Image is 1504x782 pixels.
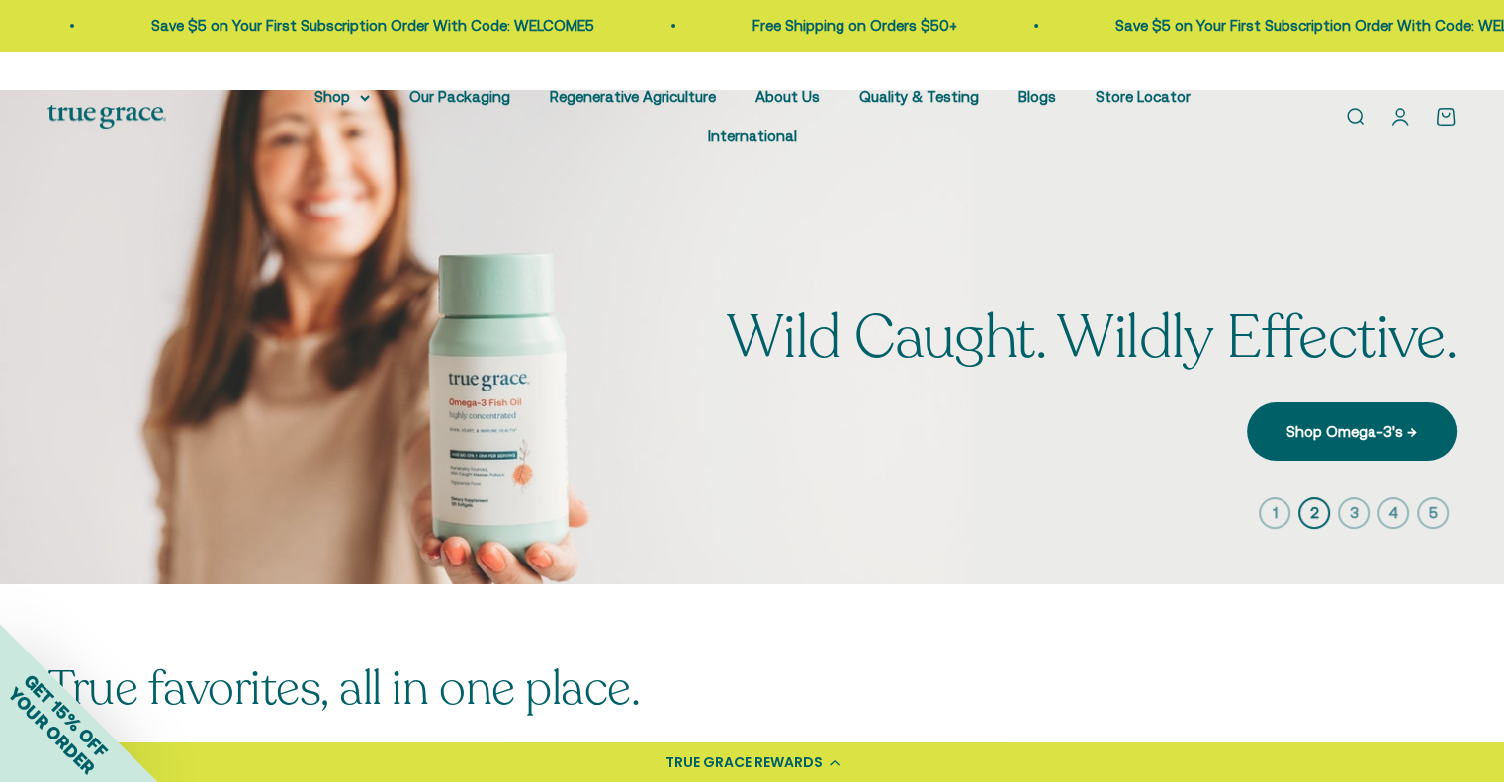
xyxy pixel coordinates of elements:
[1338,497,1370,529] button: 3
[665,752,823,773] div: TRUE GRACE REWARDS
[20,669,112,761] span: GET 15% OFF
[314,85,370,109] summary: Shop
[708,128,797,144] a: International
[727,298,1457,379] split-lines: Wild Caught. Wildly Effective.
[1018,88,1056,105] a: Blogs
[747,17,951,34] a: Free Shipping on Orders $50+
[409,88,510,105] a: Our Packaging
[1298,497,1330,529] button: 2
[859,88,979,105] a: Quality & Testing
[1096,88,1191,105] a: Store Locator
[1377,497,1409,529] button: 4
[1259,497,1290,529] button: 1
[1247,402,1457,460] a: Shop Omega-3's →
[550,88,716,105] a: Regenerative Agriculture
[1417,497,1449,529] button: 5
[4,683,99,778] span: YOUR ORDER
[47,656,640,721] split-lines: True favorites, all in one place.
[145,14,588,38] p: Save $5 on Your First Subscription Order With Code: WELCOME5
[755,88,820,105] a: About Us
